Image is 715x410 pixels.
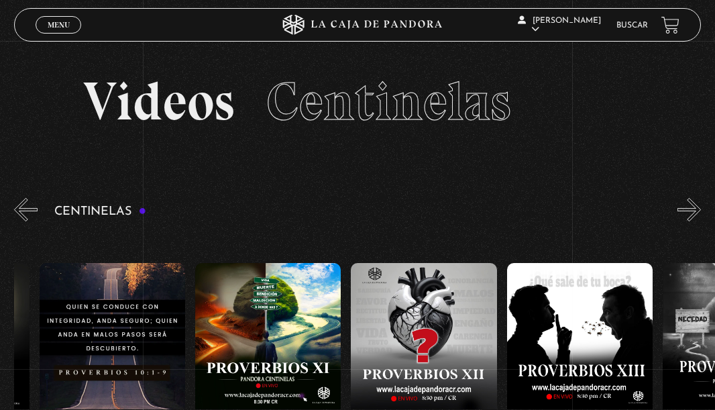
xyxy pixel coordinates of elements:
span: Cerrar [43,32,74,42]
h3: Centinelas [54,205,146,218]
a: Buscar [616,21,648,30]
span: Menu [48,21,70,29]
span: [PERSON_NAME] [518,17,601,34]
h2: Videos [83,74,632,128]
button: Previous [14,198,38,221]
a: View your shopping cart [661,16,679,34]
span: Centinelas [266,69,511,134]
button: Next [677,198,701,221]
